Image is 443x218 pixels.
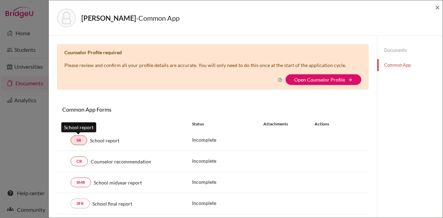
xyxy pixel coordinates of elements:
[61,122,96,132] div: School report
[92,200,132,207] span: School final report
[377,59,443,71] a: Common App
[192,136,263,143] p: Incomplete
[71,178,91,187] a: SMR
[94,179,142,186] span: School midyear report
[64,61,346,69] p: Please review and confirm all your profile details are accurate. You will only need to do this on...
[435,2,440,12] span: ×
[377,44,443,56] a: Documents
[435,3,440,11] button: Close
[71,135,87,145] a: SR
[81,14,136,22] strong: [PERSON_NAME]
[192,157,263,164] p: Incomplete
[286,74,361,85] button: Open Counselor Profilearrow_forward
[136,14,180,22] span: - Common App
[91,158,151,165] span: Counselor recommendation
[348,77,353,82] i: arrow_forward
[64,49,122,55] b: Counselor Profile required
[294,77,345,83] a: Open Counselor Profile
[192,199,263,207] p: Incomplete
[192,121,263,127] div: Status
[71,199,90,208] a: SFR
[306,121,349,127] div: Actions
[71,157,88,166] a: CR
[263,121,306,127] div: Attachments
[57,121,187,127] div: Form Type / Name
[90,137,119,144] span: School report
[192,178,263,186] p: Incomplete
[57,106,213,113] h6: Common App Forms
